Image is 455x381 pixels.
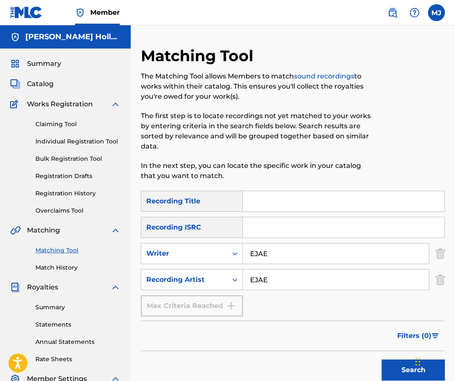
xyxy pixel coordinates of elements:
[35,246,121,255] a: Matching Tool
[141,161,375,181] p: In the next step, you can locate the specific work in your catalog that you want to match.
[10,99,21,109] img: Works Registration
[146,275,222,285] div: Recording Artist
[431,250,455,318] iframe: Resource Center
[90,8,120,17] span: Member
[110,225,121,235] img: expand
[10,59,61,69] a: SummarySummary
[25,32,121,42] h5: Michael Jamell HollywoodPkr
[35,172,121,181] a: Registration Drafts
[388,8,398,18] img: search
[10,79,20,89] img: Catalog
[10,6,43,19] img: MLC Logo
[409,8,420,18] img: help
[35,154,121,163] a: Bulk Registration Tool
[27,225,60,235] span: Matching
[294,72,354,80] a: sound recordings
[141,46,258,65] h2: Matching Tool
[141,111,375,151] p: The first step is to locate recordings not yet matched to your works by entering criteria in the ...
[35,320,121,329] a: Statements
[35,120,121,129] a: Claiming Tool
[10,282,20,292] img: Royalties
[35,355,121,364] a: Rate Sheets
[27,79,54,89] span: Catalog
[10,32,20,42] img: Accounts
[413,340,455,381] iframe: Chat Widget
[415,349,420,374] div: Drag
[10,79,54,89] a: CatalogCatalog
[10,59,20,69] img: Summary
[35,189,121,198] a: Registration History
[27,99,93,109] span: Works Registration
[146,249,222,259] div: Writer
[27,59,61,69] span: Summary
[35,338,121,346] a: Annual Statements
[436,243,445,264] img: Delete Criterion
[392,325,445,346] button: Filters (0)
[10,225,21,235] img: Matching
[397,331,431,341] span: Filters ( 0 )
[35,263,121,272] a: Match History
[382,359,445,381] button: Search
[35,137,121,146] a: Individual Registration Tool
[75,8,85,18] img: Top Rightsholder
[432,333,439,338] img: filter
[406,4,423,21] div: Help
[384,4,401,21] a: Public Search
[35,206,121,215] a: Overclaims Tool
[27,282,58,292] span: Royalties
[141,71,375,102] p: The Matching Tool allows Members to match to works within their catalog. This ensures you'll coll...
[110,99,121,109] img: expand
[110,282,121,292] img: expand
[35,303,121,312] a: Summary
[428,4,445,21] div: User Menu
